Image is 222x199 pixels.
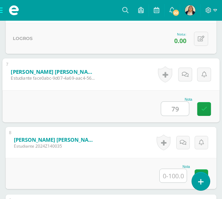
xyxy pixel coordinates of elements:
[13,23,33,54] label: Logros
[185,5,195,16] img: 369bc20994ee688d2ad73d2cda5f6b75.png
[174,32,186,37] div: Nota:
[161,102,189,116] input: 0-100.0
[11,75,96,81] span: Estudiante face0abc-9d07-4a69-aac4-5653bf4f25c3
[174,37,186,45] span: 0.00
[14,143,97,149] span: Estudiante 2024Z140035
[172,9,180,17] span: 22
[161,98,192,101] div: Nota
[160,169,187,182] input: 0-100.0
[14,136,97,143] a: [PERSON_NAME] [PERSON_NAME]
[159,165,190,169] div: Nota
[11,68,96,75] a: [PERSON_NAME] [PERSON_NAME]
